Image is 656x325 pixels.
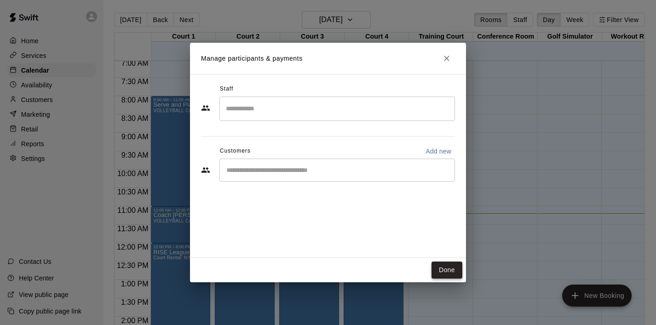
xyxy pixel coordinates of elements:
span: Staff [220,82,233,97]
svg: Staff [201,103,210,113]
p: Manage participants & payments [201,54,303,63]
span: Customers [220,144,251,159]
button: Close [438,50,455,67]
div: Search staff [219,97,455,121]
button: Add new [422,144,455,159]
svg: Customers [201,165,210,175]
button: Done [432,262,462,279]
div: Start typing to search customers... [219,159,455,182]
p: Add new [426,147,451,156]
